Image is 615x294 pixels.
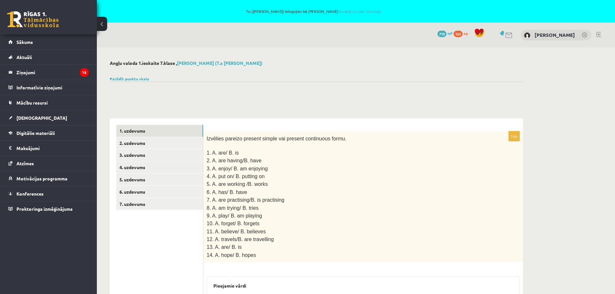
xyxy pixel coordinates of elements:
a: 7. uzdevums [116,198,203,210]
a: 5. uzdevums [116,174,203,186]
span: Atzīmes [16,160,34,166]
span: 3. A. enjoy/ B. am enjoying [207,166,268,171]
span: Tu ([PERSON_NAME]) ielogojies kā [PERSON_NAME] [74,9,554,13]
i: 15 [80,68,89,77]
a: Informatīvie ziņojumi [8,80,89,95]
span: 12. A. travels/B. are travelling [207,237,274,242]
span: Mācību resursi [16,100,48,106]
a: 4. uzdevums [116,161,203,173]
span: 4. A. put on/ B. putting on [207,174,265,179]
span: 8. A. am trying/ B. tries [207,205,259,211]
a: Konferences [8,186,89,201]
a: Ziņojumi15 [8,65,89,80]
span: Proktoringa izmēģinājums [16,206,73,212]
a: Atpakaļ uz savu lietotāju [338,9,382,14]
a: [DEMOGRAPHIC_DATA] [8,110,89,125]
span: 165 [454,31,463,37]
span: 11. A. believe/ B. believes [207,229,266,234]
a: [PERSON_NAME] (7.a [PERSON_NAME]) [177,60,262,66]
span: 10. A. forget/ B. forgets [207,221,260,226]
span: 7. A. are practising/B. is practising [207,197,284,203]
a: Mācību resursi [8,95,89,110]
legend: Maksājumi [16,141,89,156]
span: 13. A. are/ B. is [207,244,242,250]
img: Kristofers Vasiļjevs [524,32,530,39]
span: Digitālie materiāli [16,130,55,136]
span: 5. A. are working /B. works [207,181,268,187]
a: [PERSON_NAME] [535,32,575,38]
legend: Ziņojumi [16,65,89,80]
a: Sākums [8,35,89,49]
span: xp [464,31,468,36]
a: 1. uzdevums [116,125,203,137]
legend: Informatīvie ziņojumi [16,80,89,95]
a: 3. uzdevums [116,149,203,161]
a: 6. uzdevums [116,186,203,198]
span: Motivācijas programma [16,176,67,181]
a: Motivācijas programma [8,171,89,186]
a: Atzīmes [8,156,89,171]
span: 710 [437,31,446,37]
a: Proktoringa izmēģinājums [8,201,89,216]
h3: Pieejamie vārdi [213,283,513,289]
span: Konferences [16,191,44,197]
span: 2. A. are having/B. have [207,158,261,163]
a: Rīgas 1. Tālmācības vidusskola [7,11,59,27]
span: Aktuāli [16,54,32,60]
span: [DEMOGRAPHIC_DATA] [16,115,67,121]
span: 6. A. has/ B. have [207,189,247,195]
h2: Angļu valoda 1.ieskaite 7.klase , [110,60,523,66]
span: Sākums [16,39,33,45]
a: Maksājumi [8,141,89,156]
span: mP [447,31,453,36]
span: 1. A. are/ B. is [207,150,239,156]
a: 165 xp [454,31,471,36]
a: Digitālie materiāli [8,126,89,140]
a: Parādīt punktu skalu [110,76,149,81]
span: Izvēlies pareizo present simple vai present continuous formu. [207,136,346,141]
p: 14p [508,131,520,141]
span: 9. A. play/ B. am playing [207,213,262,218]
a: 2. uzdevums [116,137,203,149]
img: Balts.jpg [207,267,216,272]
a: 710 mP [437,31,453,36]
a: Aktuāli [8,50,89,65]
span: 14. A. hope/ B. hopes [207,252,256,258]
